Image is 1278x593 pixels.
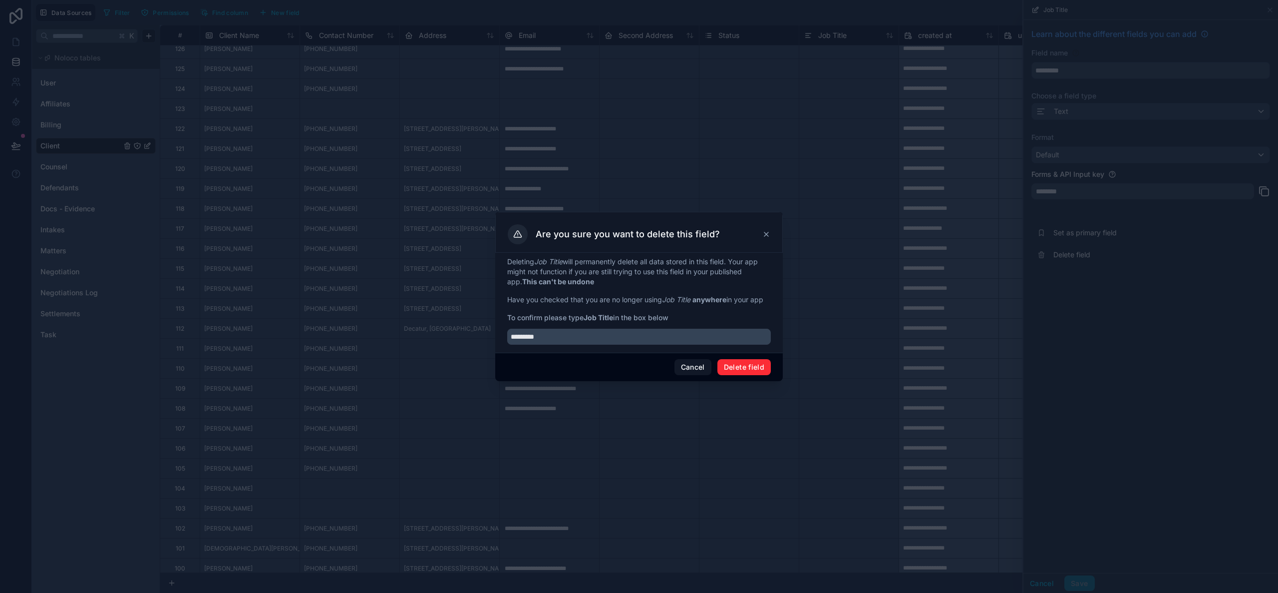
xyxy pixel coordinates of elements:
[522,277,594,286] strong: This can't be undone
[674,359,711,375] button: Cancel
[536,228,720,240] h3: Are you sure you want to delete this field?
[507,295,771,305] p: Have you checked that you are no longer using in your app
[507,313,771,323] span: To confirm please type in the box below
[584,313,613,322] strong: Job Title
[507,257,771,287] p: Deleting will permanently delete all data stored in this field. Your app might not function if yo...
[534,257,563,266] em: Job Title
[692,295,726,304] strong: anywhere
[717,359,771,375] button: Delete field
[662,295,690,304] em: Job Title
